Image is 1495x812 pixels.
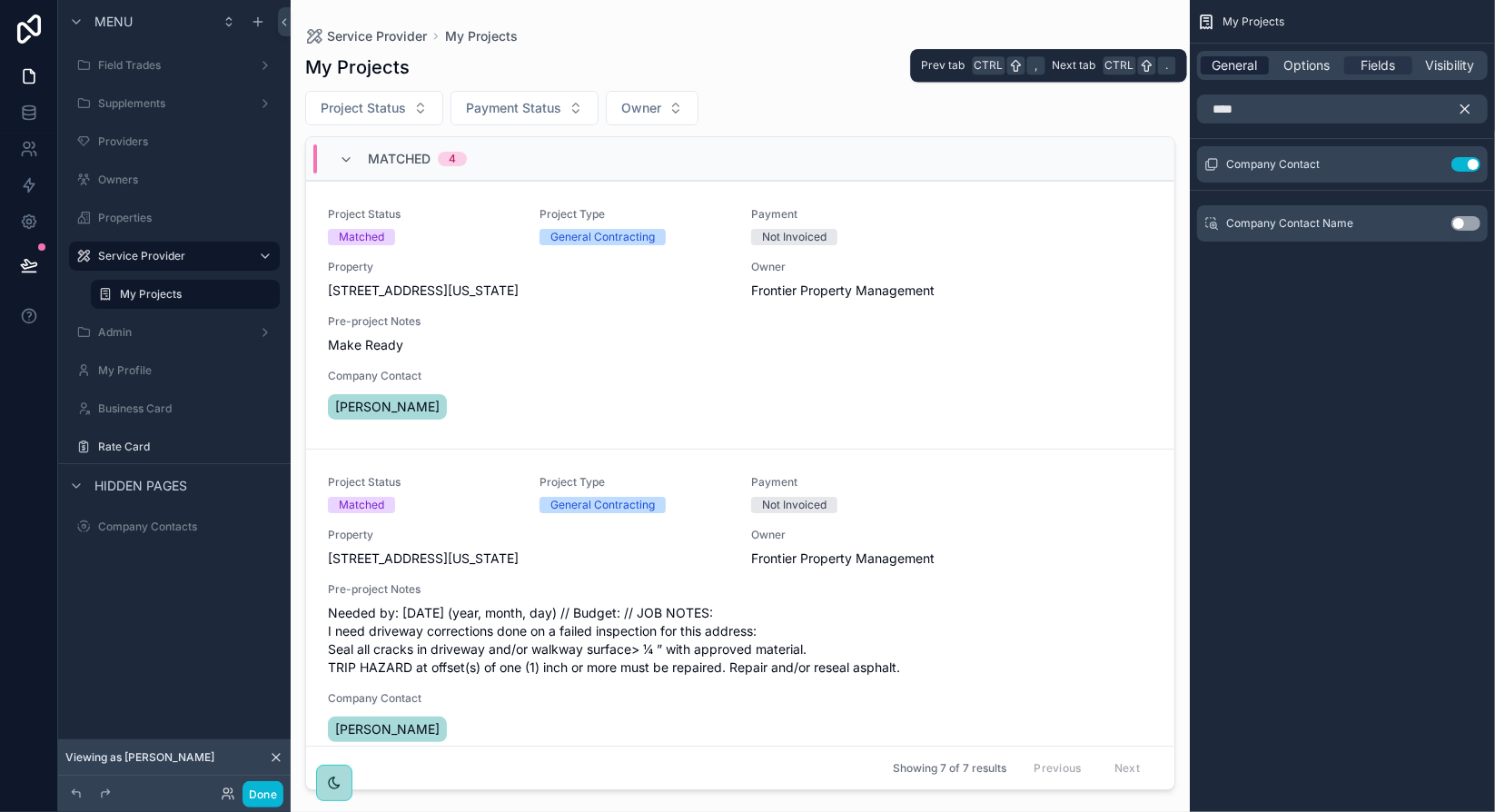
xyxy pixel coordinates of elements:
a: My Projects [445,27,518,45]
span: Pre-project Notes [328,582,1153,597]
span: Project Type [540,475,729,490]
label: Properties [98,211,276,225]
label: Admin [98,325,251,340]
span: Company Contact [328,691,518,706]
a: Field Trades [69,51,280,80]
label: Field Trades [98,58,251,73]
span: Company Contact [1226,157,1320,172]
span: General [1213,56,1258,74]
label: Business Card [98,401,276,416]
h1: My Projects [305,54,410,80]
span: My Projects [1223,15,1284,29]
label: Service Provider [98,249,243,263]
div: Matched [339,229,384,245]
div: Matched [339,497,384,513]
a: Service Provider [69,242,280,271]
span: Company Contact Name [1226,216,1353,231]
div: General Contracting [550,497,655,513]
a: Properties [69,203,280,233]
span: [STREET_ADDRESS][US_STATE] [328,550,519,568]
div: General Contracting [550,229,655,245]
label: Company Contacts [98,520,276,534]
span: Project Type [540,207,729,222]
span: Hidden pages [94,477,187,495]
span: Payment [751,475,941,490]
a: Supplements [69,89,280,118]
a: Project StatusMatchedProject TypeGeneral ContractingPaymentNot InvoicedProperty[STREET_ADDRESS][U... [306,181,1174,449]
span: Next tab [1053,58,1096,73]
span: Visibility [1426,56,1475,74]
span: Owner [621,99,661,117]
span: [PERSON_NAME] [335,398,440,416]
label: Supplements [98,96,251,111]
label: Owners [98,173,276,187]
a: My Projects [91,280,280,309]
div: Not Invoiced [762,497,827,513]
label: My Projects [120,287,269,302]
a: Owners [69,165,280,194]
a: Rate Card [69,432,280,461]
span: Needed by: [DATE] (year, month, day) // Budget: // JOB NOTES: I need driveway corrections done on... [328,604,1153,677]
span: , [1029,58,1044,73]
span: Menu [94,13,133,31]
span: Payment Status [466,99,561,117]
span: Options [1283,56,1330,74]
button: Select Button [305,91,443,125]
button: Select Button [450,91,599,125]
span: [PERSON_NAME] [335,720,440,738]
label: My Profile [98,363,276,378]
span: Pre-project Notes [328,314,1153,329]
button: Select Button [606,91,698,125]
span: Matched [368,150,431,168]
span: Owner [751,528,941,542]
span: Ctrl [973,56,1005,74]
span: Owner [751,260,941,274]
span: Service Provider [327,27,427,45]
button: Done [243,781,283,807]
span: Frontier Property Management [751,282,935,300]
span: Project Status [328,207,518,222]
label: Providers [98,134,276,149]
a: Service Provider [305,27,427,45]
span: Ctrl [1104,56,1136,74]
span: Frontier Property Management [751,550,935,568]
span: Project Status [321,99,406,117]
div: Not Invoiced [762,229,827,245]
a: Admin [69,318,280,347]
span: Company Contact [328,369,518,383]
span: Payment [751,207,941,222]
span: Viewing as [PERSON_NAME] [65,750,214,765]
span: Make Ready [328,336,1153,354]
div: 4 [449,152,456,166]
a: Company Contacts [69,512,280,541]
span: Property [328,528,729,542]
span: Prev tab [922,58,965,73]
span: Fields [1361,56,1396,74]
label: Rate Card [98,440,276,454]
span: Project Status [328,475,518,490]
a: My Profile [69,356,280,385]
a: Providers [69,127,280,156]
span: . [1160,58,1174,73]
span: Showing 7 of 7 results [893,761,1006,776]
a: Project StatusMatchedProject TypeGeneral ContractingPaymentNot InvoicedProperty[STREET_ADDRESS][U... [306,449,1174,771]
a: Business Card [69,394,280,423]
span: Property [328,260,729,274]
span: [STREET_ADDRESS][US_STATE] [328,282,519,300]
